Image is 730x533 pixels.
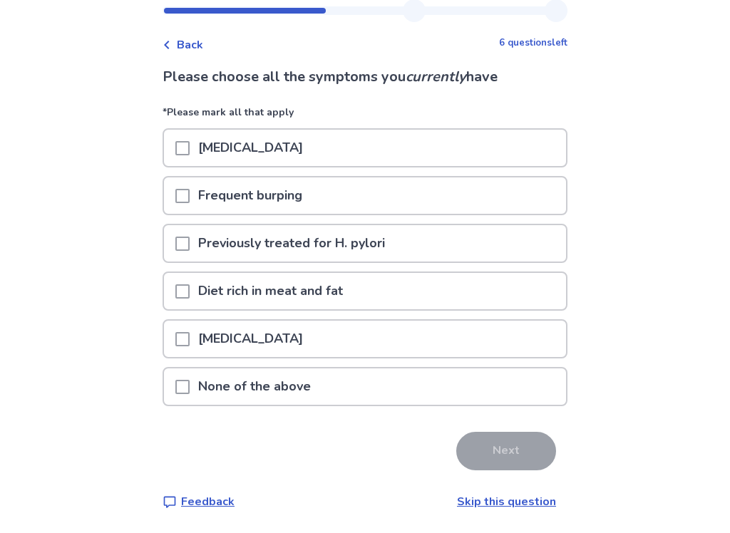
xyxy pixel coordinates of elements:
[190,225,394,262] p: Previously treated for H. pylori
[181,493,235,510] p: Feedback
[177,36,203,53] span: Back
[163,493,235,510] a: Feedback
[190,321,312,357] p: [MEDICAL_DATA]
[456,432,556,470] button: Next
[190,130,312,166] p: [MEDICAL_DATA]
[406,67,466,86] i: currently
[163,105,567,128] p: *Please mark all that apply
[457,494,556,509] a: Skip this question
[190,177,311,214] p: Frequent burping
[499,36,567,51] p: 6 questions left
[190,368,319,405] p: None of the above
[190,273,351,309] p: Diet rich in meat and fat
[163,66,567,88] p: Please choose all the symptoms you have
